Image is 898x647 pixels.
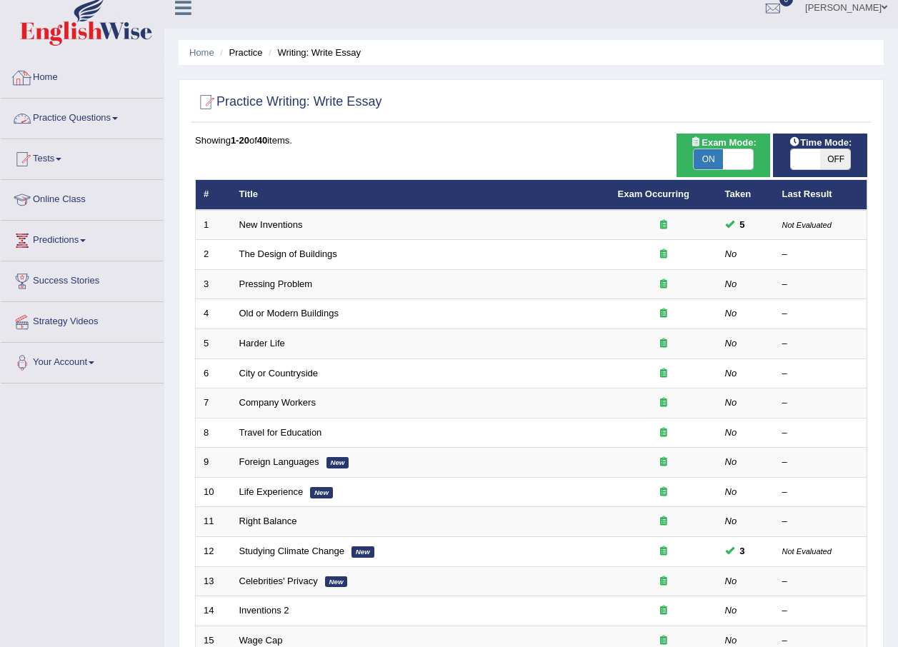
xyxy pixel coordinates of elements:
[618,545,709,558] div: Exam occurring question
[239,605,289,616] a: Inventions 2
[725,368,737,378] em: No
[196,536,231,566] td: 12
[196,477,231,507] td: 10
[351,546,374,558] em: New
[1,180,164,216] a: Online Class
[239,486,304,497] a: Life Experience
[618,575,709,588] div: Exam occurring question
[782,575,859,588] div: –
[725,308,737,319] em: No
[618,248,709,261] div: Exam occurring question
[618,456,709,469] div: Exam occurring question
[239,338,285,348] a: Harder Life
[1,58,164,94] a: Home
[725,397,737,408] em: No
[196,269,231,299] td: 3
[239,427,322,438] a: Travel for Education
[196,418,231,448] td: 8
[618,278,709,291] div: Exam occurring question
[725,576,737,586] em: No
[725,486,737,497] em: No
[734,543,751,558] span: You can still take this question
[265,46,361,59] li: Writing: Write Essay
[618,486,709,499] div: Exam occurring question
[196,210,231,240] td: 1
[196,448,231,478] td: 9
[725,605,737,616] em: No
[239,456,319,467] a: Foreign Languages
[618,604,709,618] div: Exam occurring question
[782,337,859,351] div: –
[618,396,709,410] div: Exam occurring question
[717,180,774,210] th: Taken
[782,278,859,291] div: –
[196,566,231,596] td: 13
[239,308,339,319] a: Old or Modern Buildings
[618,367,709,381] div: Exam occurring question
[618,426,709,440] div: Exam occurring question
[231,180,610,210] th: Title
[725,456,737,467] em: No
[239,546,344,556] a: Studying Climate Change
[725,279,737,289] em: No
[196,596,231,626] td: 14
[725,249,737,259] em: No
[684,135,762,150] span: Exam Mode:
[325,576,348,588] em: New
[618,307,709,321] div: Exam occurring question
[239,368,319,378] a: City or Countryside
[618,515,709,528] div: Exam occurring question
[196,329,231,359] td: 5
[231,135,249,146] b: 1-20
[239,279,313,289] a: Pressing Problem
[618,189,689,199] a: Exam Occurring
[820,149,850,169] span: OFF
[195,91,381,113] h2: Practice Writing: Write Essay
[725,427,737,438] em: No
[310,487,333,498] em: New
[782,486,859,499] div: –
[196,358,231,388] td: 6
[618,337,709,351] div: Exam occurring question
[725,338,737,348] em: No
[1,343,164,378] a: Your Account
[1,302,164,338] a: Strategy Videos
[694,149,724,169] span: ON
[618,219,709,232] div: Exam occurring question
[326,457,349,468] em: New
[196,299,231,329] td: 4
[782,426,859,440] div: –
[1,139,164,175] a: Tests
[196,388,231,418] td: 7
[782,221,832,229] small: Not Evaluated
[257,135,267,146] b: 40
[677,134,771,177] div: Show exams occurring in exams
[783,135,857,150] span: Time Mode:
[782,604,859,618] div: –
[239,397,316,408] a: Company Workers
[196,240,231,270] td: 2
[782,248,859,261] div: –
[725,516,737,526] em: No
[774,180,867,210] th: Last Result
[782,307,859,321] div: –
[196,180,231,210] th: #
[725,635,737,646] em: No
[1,99,164,134] a: Practice Questions
[782,396,859,410] div: –
[239,249,337,259] a: The Design of Buildings
[782,456,859,469] div: –
[239,219,303,230] a: New Inventions
[782,515,859,528] div: –
[239,635,283,646] a: Wage Cap
[189,47,214,58] a: Home
[239,576,318,586] a: Celebrities' Privacy
[734,217,751,232] span: You can still take this question
[196,507,231,537] td: 11
[782,367,859,381] div: –
[1,261,164,297] a: Success Stories
[195,134,867,147] div: Showing of items.
[1,221,164,256] a: Predictions
[239,516,297,526] a: Right Balance
[782,547,832,556] small: Not Evaluated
